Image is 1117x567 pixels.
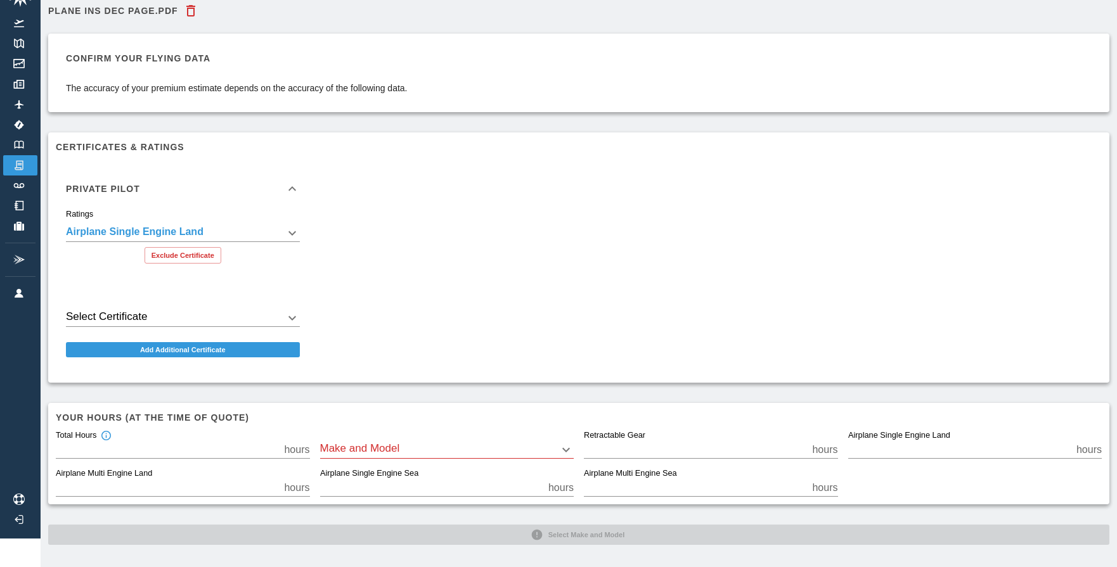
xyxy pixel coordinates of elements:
button: Add Additional Certificate [66,342,300,357]
button: Exclude Certificate [145,247,221,264]
p: hours [1076,442,1102,457]
p: The accuracy of your premium estimate depends on the accuracy of the following data. [66,82,408,94]
label: Retractable Gear [584,430,645,442]
label: Airplane Multi Engine Land [56,468,152,480]
div: Total Hours [56,430,112,442]
label: Airplane Single Engine Sea [320,468,418,480]
h6: Certificates & Ratings [56,140,1102,154]
div: Private Pilot [56,169,310,209]
label: Airplane Single Engine Land [848,430,950,442]
p: hours [284,442,309,457]
label: Ratings [66,208,93,220]
svg: Total hours in fixed-wing aircraft [100,430,112,442]
p: hours [812,480,837,495]
h6: Private Pilot [66,184,140,193]
p: hours [812,442,837,457]
p: hours [284,480,309,495]
div: Private Pilot [56,209,310,274]
h6: Plane ins dec page.pdf [48,6,178,15]
p: hours [548,480,574,495]
label: Airplane Multi Engine Sea [584,468,677,480]
h6: Your hours (at the time of quote) [56,411,1102,424]
div: Airplane Single Engine Land [66,224,300,242]
h6: Confirm your flying data [66,51,408,65]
